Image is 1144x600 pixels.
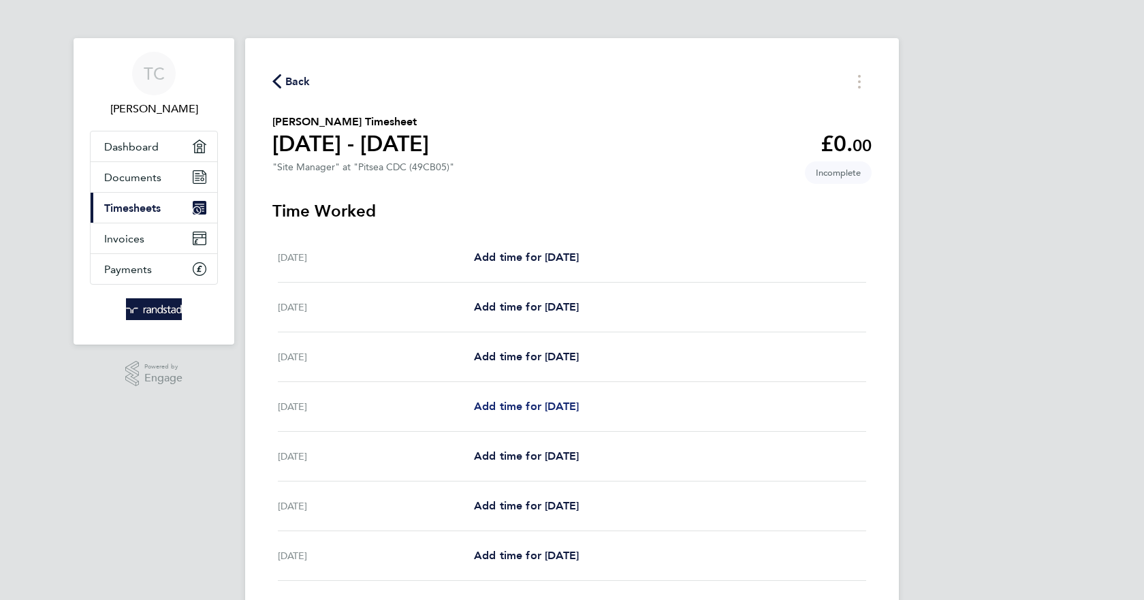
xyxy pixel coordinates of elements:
[278,349,474,365] div: [DATE]
[272,73,311,90] button: Back
[144,65,165,82] span: TC
[91,131,217,161] a: Dashboard
[90,101,218,117] span: Tony Crawford
[474,349,579,365] a: Add time for [DATE]
[90,52,218,117] a: TC[PERSON_NAME]
[853,136,872,155] span: 00
[74,38,234,345] nav: Main navigation
[474,350,579,363] span: Add time for [DATE]
[474,449,579,462] span: Add time for [DATE]
[474,549,579,562] span: Add time for [DATE]
[474,448,579,464] a: Add time for [DATE]
[104,140,159,153] span: Dashboard
[104,171,161,184] span: Documents
[474,299,579,315] a: Add time for [DATE]
[91,254,217,284] a: Payments
[272,161,454,173] div: "Site Manager" at "Pitsea CDC (49CB05)"
[474,251,579,264] span: Add time for [DATE]
[144,373,182,384] span: Engage
[125,361,183,387] a: Powered byEngage
[278,249,474,266] div: [DATE]
[805,161,872,184] span: This timesheet is Incomplete.
[91,193,217,223] a: Timesheets
[821,131,872,157] app-decimal: £0.
[91,162,217,192] a: Documents
[104,263,152,276] span: Payments
[90,298,218,320] a: Go to home page
[474,249,579,266] a: Add time for [DATE]
[126,298,182,320] img: randstad-logo-retina.png
[285,74,311,90] span: Back
[474,499,579,512] span: Add time for [DATE]
[272,114,429,130] h2: [PERSON_NAME] Timesheet
[272,130,429,157] h1: [DATE] - [DATE]
[474,398,579,415] a: Add time for [DATE]
[104,232,144,245] span: Invoices
[278,299,474,315] div: [DATE]
[474,400,579,413] span: Add time for [DATE]
[474,300,579,313] span: Add time for [DATE]
[278,398,474,415] div: [DATE]
[104,202,161,215] span: Timesheets
[144,361,182,373] span: Powered by
[278,498,474,514] div: [DATE]
[91,223,217,253] a: Invoices
[278,448,474,464] div: [DATE]
[847,71,872,92] button: Timesheets Menu
[278,548,474,564] div: [DATE]
[474,548,579,564] a: Add time for [DATE]
[272,200,872,222] h3: Time Worked
[474,498,579,514] a: Add time for [DATE]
